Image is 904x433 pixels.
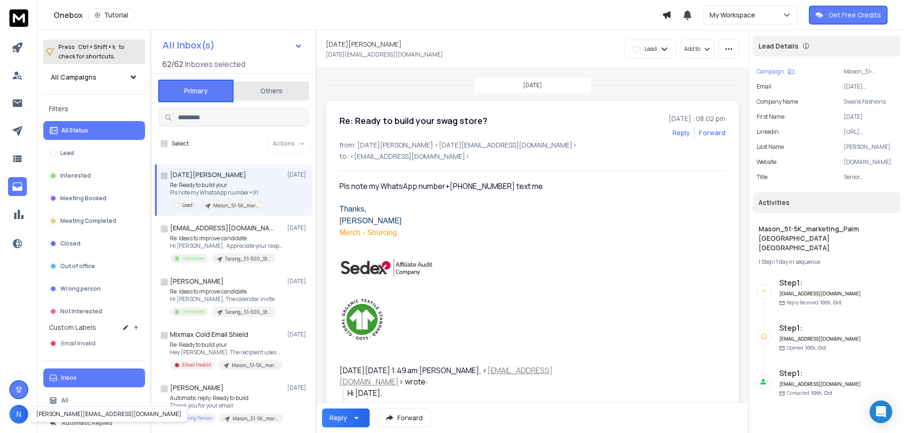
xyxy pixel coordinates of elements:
div: Onebox [54,8,662,22]
p: [DATE][EMAIL_ADDRESS][DOMAIN_NAME] [326,51,443,58]
button: Reply [322,408,370,427]
h1: Re: Ready to build your swag store? [339,114,487,127]
h6: [EMAIL_ADDRESS][DOMAIN_NAME] [779,381,862,388]
button: Campaign [757,68,794,75]
span: 1 day in sequence [776,258,820,266]
p: [DATE] [287,278,308,285]
h1: All Inbox(s) [162,41,215,50]
p: [DATE] [287,331,308,338]
h6: [EMAIL_ADDRESS][DOMAIN_NAME] [779,290,862,297]
p: Last Name [757,143,784,151]
h1: All Campaigns [51,73,97,82]
p: Lead [60,149,74,157]
p: Out of office [60,262,95,270]
h6: Step 1 : [779,322,862,334]
h1: [EMAIL_ADDRESS][DOMAIN_NAME] [170,223,274,233]
p: [DATE] [287,384,308,392]
button: Automatic Replies [43,414,145,433]
p: Get Free Credits [829,10,881,20]
div: Pls note my WhatsApp number+[PHONE_NUMBER] text me [339,180,614,192]
span: 62 / 62 [162,58,183,70]
p: [DATE] [287,224,308,232]
img: AIorK4w9_P1PX9VxjcFMB0qLNnOIhTGyuMchDrtxISZUi9K6UsSjWff-DTMeRaFZrvSAnKOEU8Qzu5fNihBN [339,297,385,342]
button: Closed [43,234,145,253]
p: Company Name [757,98,798,106]
span: 10th, Oct [820,299,841,306]
h3: Custom Labels [49,323,96,332]
p: Hi [PERSON_NAME], The calendar invite [170,295,276,303]
p: Mason_51-5K_marketing_Palm [GEOGRAPHIC_DATA] [GEOGRAPHIC_DATA] [844,68,896,75]
p: [URL][DOMAIN_NAME] [844,128,896,136]
p: Tarang_51-500_Staffing & Recruiting_CEO_COO_USA [225,255,270,262]
button: Reply [672,128,690,138]
h1: [PERSON_NAME] [170,277,224,286]
div: | [759,258,895,266]
button: Meeting Booked [43,189,145,208]
p: Thank you for your email. [170,402,283,409]
p: Interested [182,308,204,315]
h1: Mason_51-5K_marketing_Palm [GEOGRAPHIC_DATA] [GEOGRAPHIC_DATA] [759,224,895,253]
p: Campaign [757,68,784,75]
p: All [61,397,68,404]
button: All [43,391,145,410]
p: to: <[EMAIL_ADDRESS][DOMAIN_NAME]> [339,152,726,161]
p: [DATE] [287,171,308,179]
span: 10th, Oct [805,344,826,351]
p: Hey [PERSON_NAME], The recipient uses Mixmax [170,349,283,356]
p: from: [DATE][PERSON_NAME] <[DATE][EMAIL_ADDRESS][DOMAIN_NAME]> [339,140,726,150]
p: title [757,173,767,181]
h6: [EMAIL_ADDRESS][DOMAIN_NAME] [779,335,862,343]
p: Lead Details [759,41,799,51]
font: Thanks, [339,205,366,213]
p: [DATE] : 08:02 pm [669,114,726,123]
p: Press to check for shortcuts. [58,42,125,61]
div: [PERSON_NAME][EMAIL_ADDRESS][DOMAIN_NAME] [30,406,187,422]
p: linkedin [757,128,779,136]
p: Swank Fashions [844,98,896,106]
font: [PERSON_NAME] [339,217,402,225]
button: Inbox [43,368,145,387]
button: All Inbox(s) [155,36,310,55]
button: Forward [377,408,431,427]
button: Meeting Completed [43,212,145,230]
span: Ctrl + Shift + k [77,41,117,52]
p: [DATE][EMAIL_ADDRESS][DOMAIN_NAME] [844,83,896,90]
p: Meeting Booked [60,195,106,202]
h3: Inboxes selected [185,58,245,70]
h1: [DATE][PERSON_NAME] [326,40,402,49]
p: Re: Ideas to improve candidate [170,288,276,295]
p: Mason_51-5K_marketing_Palm [GEOGRAPHIC_DATA] [GEOGRAPHIC_DATA] [232,362,277,369]
h6: Step 1 : [779,277,862,288]
p: Inbox [61,374,77,382]
h6: Step 1 : [779,368,862,379]
button: Out of office [43,257,145,276]
p: Closed [60,240,81,247]
p: Re: Ready to build your [170,181,264,189]
div: Activities [753,192,900,213]
p: [DATE] [523,82,542,89]
p: Automatic reply: Ready to build [170,394,283,402]
button: N [9,405,28,424]
label: Select [172,140,189,147]
button: Primary [158,80,234,102]
button: All Status [43,121,145,140]
p: Mason_51-5K_marketing_Palm [GEOGRAPHIC_DATA] [GEOGRAPHIC_DATA] [233,415,278,422]
button: Lead [43,144,145,163]
p: Re: Ready to build your [170,341,283,349]
h3: Filters [43,102,145,115]
p: All Status [61,127,88,134]
button: Get Free Credits [809,6,888,25]
p: My Workspace [710,10,759,20]
p: Interested [60,172,91,180]
p: Email [757,83,771,90]
button: Interested [43,166,145,185]
p: Automatic Replies [61,419,113,427]
span: 10th, Oct [811,390,832,396]
h1: Mixmax Cold Email Shield [170,330,248,339]
div: [DATE][DATE] 1:49 am [PERSON_NAME], < > wrote: [339,365,614,387]
button: Email Invalid [43,334,145,353]
div: Forward [699,128,726,138]
h1: [DATE][PERSON_NAME] [170,170,246,180]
